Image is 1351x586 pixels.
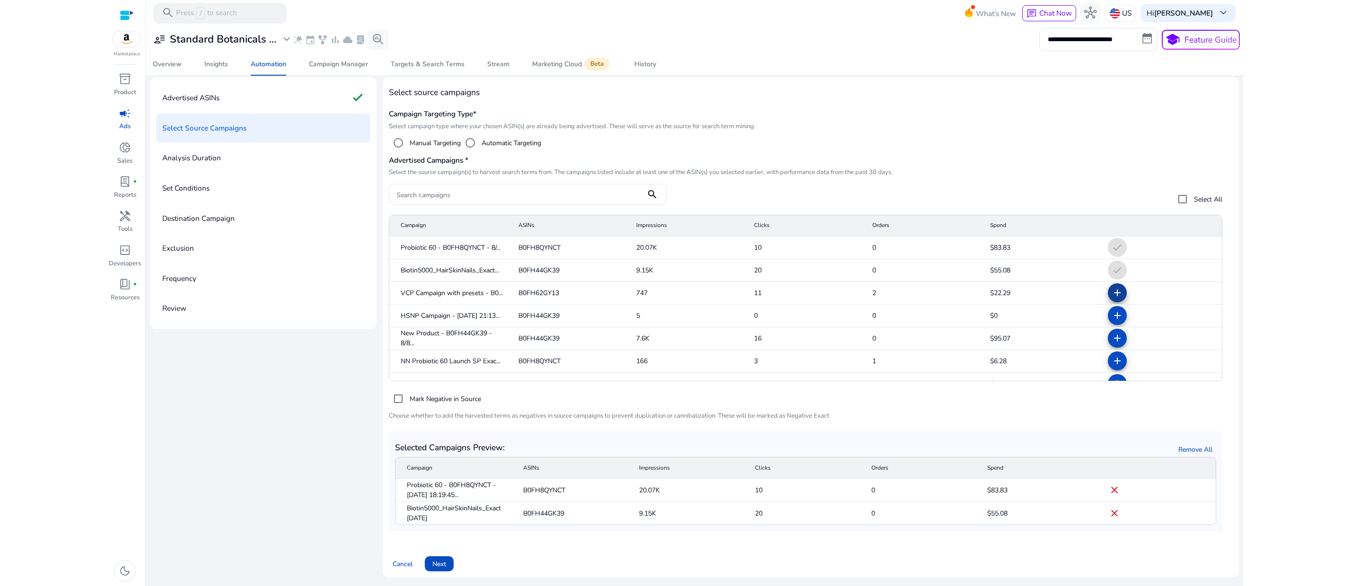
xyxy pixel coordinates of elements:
[170,33,276,45] h3: Standard Botanicals ...
[389,87,1233,97] h4: Select source campaigns
[746,373,864,395] mat-cell: 0
[389,556,416,571] button: Cancel
[162,240,194,256] p: Exclusion
[119,122,131,131] p: Ads
[1112,355,1123,367] mat-icon: add
[408,394,481,404] label: Mark Negative in Source
[746,259,864,282] mat-cell: 20
[119,278,131,290] span: book_4
[401,379,500,389] span: NN Probiotic 60 Launch SP Exac...
[632,502,747,525] mat-cell: 9.15K
[109,259,141,269] p: Developers
[518,333,560,343] span: B0FH44GK39
[118,225,132,234] p: Tools
[634,61,656,68] div: History
[629,373,746,395] mat-cell: 0
[1109,484,1120,496] mat-icon: close
[865,282,983,305] mat-cell: 2
[119,210,131,222] span: handyman
[389,412,1222,420] p: Choose whether to add the harvested terms as negatives in source campaigns to prevent duplication...
[1026,9,1037,19] span: chat
[1147,9,1213,17] p: Hi
[330,35,341,45] span: bar_chart
[162,210,235,227] p: Destination Campaign
[747,479,863,502] mat-cell: 10
[407,480,508,500] span: Probiotic 60 - B0FH8QYNCT - [DATE] 18:19:45...
[976,5,1016,22] span: What's New
[518,288,559,298] span: B0FH62GY13
[865,350,983,373] mat-cell: 1
[389,133,1233,152] mat-radio-group: Select targeting option
[407,503,508,523] span: Biotin5000_HairSkinNails_Exact [DATE]
[1178,445,1212,455] span: Remove All
[523,508,564,518] span: B0FH44GK39
[108,71,142,105] a: inventory_2Product
[980,457,1096,479] mat-header-cell: Spend
[746,350,864,373] mat-cell: 3
[518,265,560,275] span: B0FH44GK39
[196,8,205,19] span: /
[401,356,500,366] span: NN Probiotic 60 Launch SP Exac...
[629,305,746,327] mat-cell: 5
[516,457,632,479] mat-header-cell: ASINs
[389,110,1233,118] h5: Campaign Targeting Type*
[980,502,1096,525] mat-cell: $55.08
[281,33,293,45] span: expand_more
[162,300,186,316] p: Review
[746,282,864,305] mat-cell: 11
[408,138,461,148] label: Manual Targeting
[629,327,746,350] mat-cell: 7.6K
[632,457,747,479] mat-header-cell: Impressions
[111,293,140,303] p: Resources
[1175,442,1216,457] button: Remove All
[629,282,746,305] mat-cell: 747
[1184,34,1237,46] p: Feature Guide
[162,149,221,166] p: Analysis Duration
[1084,7,1097,19] span: hub
[480,138,541,148] label: Automatic Targeting
[162,180,210,196] p: Set Conditions
[983,350,1100,373] mat-cell: $6.28
[1022,5,1076,21] button: chatChat Now
[425,556,454,571] button: Next
[108,208,142,242] a: handymanTools
[351,89,364,106] mat-icon: check
[372,33,384,45] span: search_insights
[401,328,503,348] span: New Product - B0FH44GK39 - 8/8...
[395,457,515,479] mat-header-cell: Campaign
[176,8,237,19] p: Press to search
[1110,8,1120,18] img: us.svg
[117,157,132,166] p: Sales
[864,457,980,479] mat-header-cell: Orders
[532,60,612,69] div: Marketing Cloud
[389,168,1233,177] p: Select the source campaign(s) to harvest search terms from. The campaigns listed include at least...
[864,502,980,525] mat-cell: 0
[1154,8,1213,18] b: [PERSON_NAME]
[119,141,131,154] span: donut_small
[983,305,1100,327] mat-cell: $0
[1192,194,1222,204] label: Select All
[1080,3,1101,24] button: hub
[153,33,166,45] span: user_attributes
[865,327,983,350] mat-cell: 0
[629,350,746,373] mat-cell: 166
[523,485,565,495] span: B0FH8QYNCT
[1112,378,1123,389] mat-icon: add
[108,140,142,174] a: donut_smallSales
[119,244,131,256] span: code_blocks
[983,327,1100,350] mat-cell: $95.07
[113,31,141,47] img: amazon.svg
[746,327,864,350] mat-cell: 16
[114,88,136,97] p: Product
[983,373,1100,395] mat-cell: $0
[108,174,142,208] a: lab_profilefiber_manual_recordReports
[746,236,864,259] mat-cell: 10
[309,61,368,68] div: Campaign Manager
[305,35,316,45] span: event
[389,122,1233,131] p: Select campaign type where your chosen ASIN(s) are already being advertised. These will serve as ...
[865,373,983,395] mat-cell: 0
[395,443,505,453] h4: Selected Campaigns Preview:
[746,215,864,236] mat-header-cell: Clicks
[108,242,142,276] a: code_blocksDevelopers
[119,107,131,120] span: campaign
